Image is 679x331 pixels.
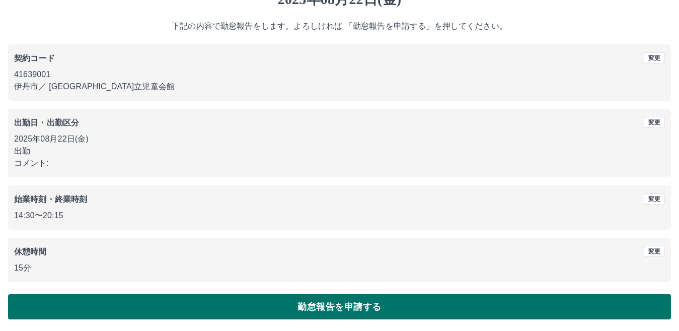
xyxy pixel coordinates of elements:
[644,52,665,63] button: 変更
[14,195,87,204] b: 始業時刻・終業時刻
[14,81,665,93] p: 伊丹市 ／ [GEOGRAPHIC_DATA]立児童会館
[14,54,55,62] b: 契約コード
[14,118,79,127] b: 出勤日・出勤区分
[644,193,665,205] button: 変更
[14,210,665,222] p: 14:30 〜 20:15
[14,69,665,81] p: 41639001
[644,246,665,257] button: 変更
[644,117,665,128] button: 変更
[8,294,671,319] button: 勤怠報告を申請する
[14,247,47,256] b: 休憩時間
[14,262,665,274] p: 15分
[14,157,665,169] p: コメント:
[14,133,665,145] p: 2025年08月22日(金)
[8,20,671,32] p: 下記の内容で勤怠報告をします。よろしければ 「勤怠報告を申請する」を押してください。
[14,145,665,157] p: 出勤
